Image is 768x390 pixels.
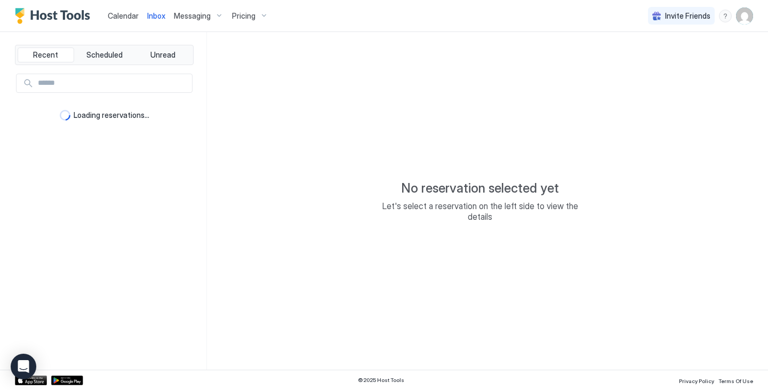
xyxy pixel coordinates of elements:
span: Inbox [147,11,165,20]
span: Calendar [108,11,139,20]
a: Host Tools Logo [15,8,95,24]
span: Terms Of Use [718,378,753,384]
div: loading [60,110,70,121]
input: Input Field [34,74,192,92]
span: Privacy Policy [679,378,714,384]
a: Privacy Policy [679,375,714,386]
span: Pricing [232,11,255,21]
span: Let's select a reservation on the left side to view the details [373,201,587,222]
span: Loading reservations... [74,110,149,120]
span: Invite Friends [665,11,710,21]
div: tab-group [15,45,194,65]
button: Scheduled [76,47,133,62]
a: Inbox [147,10,165,21]
div: User profile [736,7,753,25]
button: Recent [18,47,74,62]
a: App Store [15,376,47,385]
a: Terms Of Use [718,375,753,386]
span: Unread [150,50,175,60]
div: Open Intercom Messenger [11,354,36,379]
span: Messaging [174,11,211,21]
span: Recent [33,50,58,60]
a: Google Play Store [51,376,83,385]
div: menu [719,10,732,22]
button: Unread [134,47,191,62]
span: © 2025 Host Tools [358,377,404,384]
span: Scheduled [86,50,123,60]
span: No reservation selected yet [401,180,559,196]
a: Calendar [108,10,139,21]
